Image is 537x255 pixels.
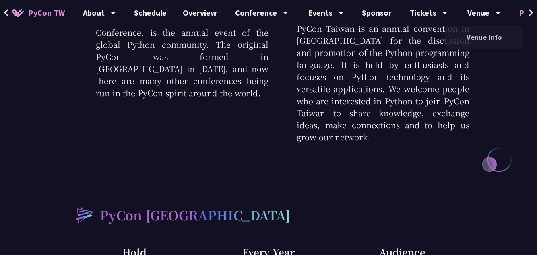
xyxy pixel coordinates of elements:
[445,28,523,47] a: Venue Info
[12,9,24,17] img: Home icon of PyCon TW 2025
[68,14,268,99] p: PyCon, also known as the Python Annual Conference, is the annual event of the global Python commu...
[28,7,65,19] span: PyCon TW
[100,205,290,224] h2: PyCon [GEOGRAPHIC_DATA]
[68,199,100,230] img: heading-bullet
[4,3,73,23] a: PyCon TW
[268,23,469,143] p: PyCon Taiwan is an annual convention in [GEOGRAPHIC_DATA] for the discussion and promotion of the...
